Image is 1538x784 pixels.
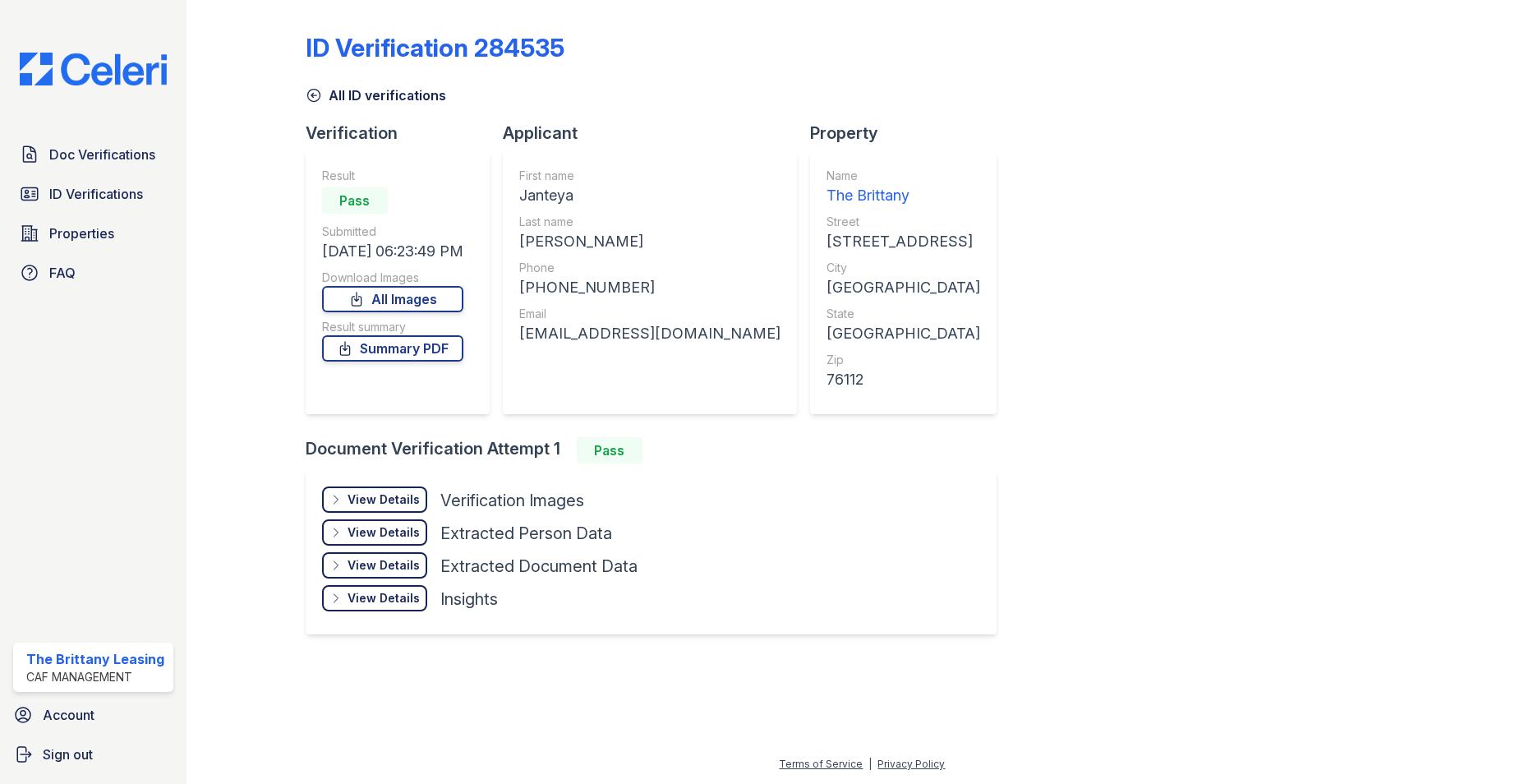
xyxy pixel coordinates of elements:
[519,260,781,276] div: Phone
[306,437,1010,463] div: Document Verification Attempt 1
[49,145,155,164] span: Doc Verifications
[827,214,980,230] div: Street
[306,122,503,145] div: Verification
[519,230,781,253] div: [PERSON_NAME]
[577,437,642,463] div: Pass
[43,705,94,725] span: Account
[519,306,781,322] div: Email
[877,758,945,770] a: Privacy Policy
[7,53,180,85] img: CE_Logo_Blue-a8612792a0a2168367f1c8372b55b34899dd931a85d93a1a3d3e32e68fde9ad4.png
[322,240,463,263] div: [DATE] 06:23:49 PM
[519,322,781,345] div: [EMAIL_ADDRESS][DOMAIN_NAME]
[49,184,143,204] span: ID Verifications
[49,263,76,283] span: FAQ
[827,306,980,322] div: State
[13,256,173,289] a: FAQ
[440,555,638,578] div: Extracted Document Data
[306,33,564,62] div: ID Verification 284535
[519,276,781,299] div: [PHONE_NUMBER]
[810,122,1010,145] div: Property
[348,590,420,606] div: View Details
[322,319,463,335] div: Result summary
[868,758,872,770] div: |
[13,217,173,250] a: Properties
[26,669,164,685] div: CAF Management
[519,168,781,184] div: First name
[13,138,173,171] a: Doc Verifications
[440,522,612,545] div: Extracted Person Data
[26,649,164,669] div: The Brittany Leasing
[43,745,93,764] span: Sign out
[49,224,114,243] span: Properties
[322,224,463,240] div: Submitted
[348,524,420,541] div: View Details
[348,491,420,508] div: View Details
[827,276,980,299] div: [GEOGRAPHIC_DATA]
[7,699,180,731] a: Account
[827,168,980,207] a: Name The Brittany
[519,214,781,230] div: Last name
[503,122,810,145] div: Applicant
[827,168,980,184] div: Name
[322,286,463,312] a: All Images
[13,178,173,210] a: ID Verifications
[827,230,980,253] div: [STREET_ADDRESS]
[827,184,980,207] div: The Brittany
[827,352,980,368] div: Zip
[519,184,781,207] div: Janteya
[322,168,463,184] div: Result
[827,368,980,391] div: 76112
[322,187,388,214] div: Pass
[348,557,420,574] div: View Details
[827,322,980,345] div: [GEOGRAPHIC_DATA]
[322,270,463,286] div: Download Images
[440,489,584,512] div: Verification Images
[306,85,446,105] a: All ID verifications
[827,260,980,276] div: City
[440,588,498,611] div: Insights
[7,738,180,771] a: Sign out
[322,335,463,362] a: Summary PDF
[779,758,863,770] a: Terms of Service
